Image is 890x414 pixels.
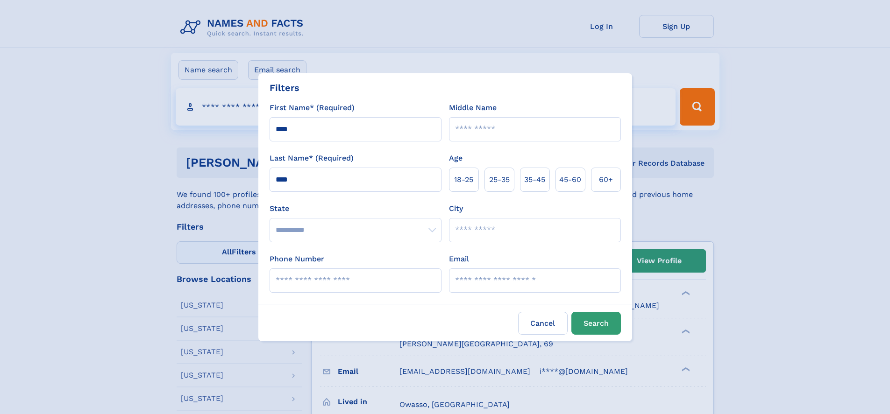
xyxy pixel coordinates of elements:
[449,102,497,113] label: Middle Name
[518,312,568,335] label: Cancel
[270,81,299,95] div: Filters
[449,253,469,265] label: Email
[270,253,324,265] label: Phone Number
[599,174,613,185] span: 60+
[270,203,441,214] label: State
[489,174,510,185] span: 25‑35
[571,312,621,335] button: Search
[524,174,545,185] span: 35‑45
[449,203,463,214] label: City
[270,102,355,113] label: First Name* (Required)
[559,174,581,185] span: 45‑60
[270,153,354,164] label: Last Name* (Required)
[454,174,473,185] span: 18‑25
[449,153,463,164] label: Age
